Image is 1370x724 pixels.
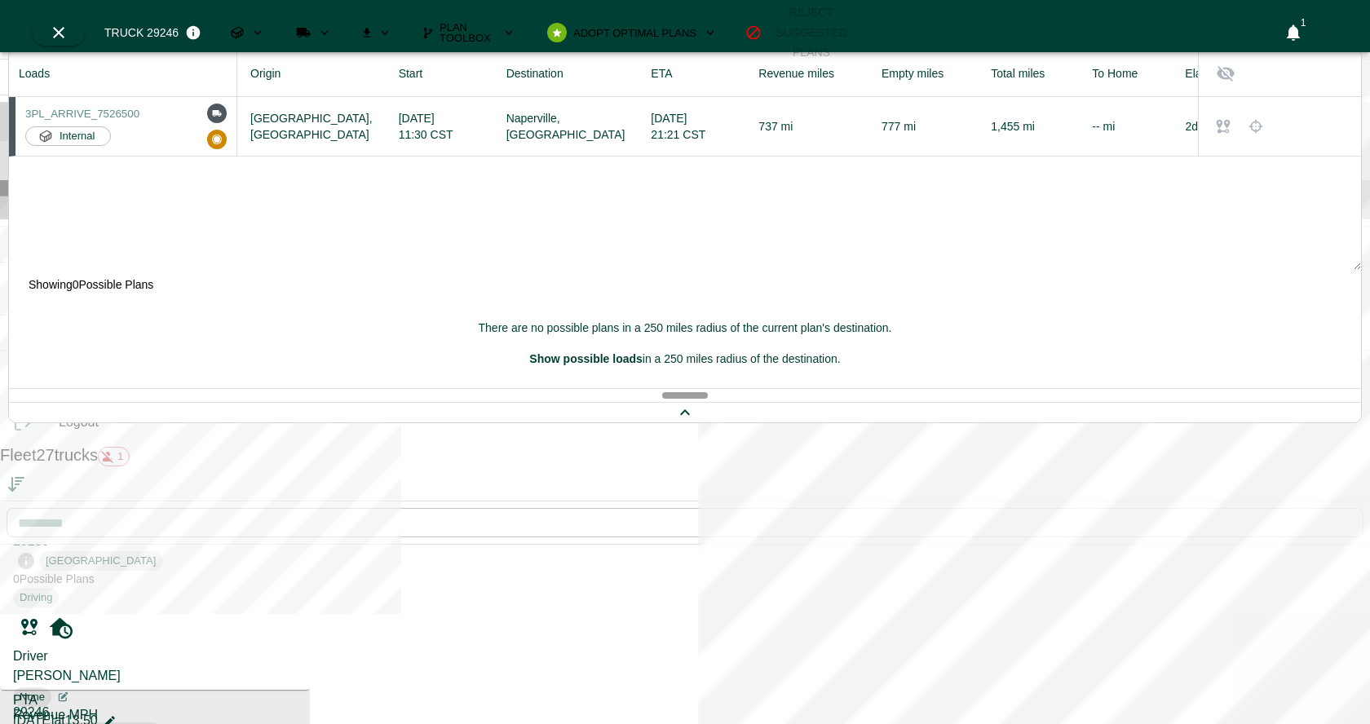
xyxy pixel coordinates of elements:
div: [DATE] 11:30 CST [399,110,480,143]
span: Origin [250,64,302,83]
div: [DATE] 21:21 CST [651,110,732,143]
span: Total miles [991,64,1066,83]
td: 737 mi [745,97,868,157]
td: 2d 7h 32m [1172,97,1288,157]
button: Adopt Optimal Plans [534,20,729,46]
div: Actual assignment [207,104,227,123]
svg: Preferences [1313,23,1332,42]
button: Run Plan Loads [283,20,343,46]
button: Show details [1209,112,1238,141]
div: Drag to resize table [9,388,1361,402]
p: Showing 0 Possible Plans [9,270,1361,300]
button: Download [350,20,404,46]
a: Show possible loads [529,352,642,365]
td: Naperville, [GEOGRAPHIC_DATA] [493,97,639,157]
span: To Home [1092,64,1159,83]
td: [GEOGRAPHIC_DATA], [GEOGRAPHIC_DATA] [237,97,386,157]
button: 1 [1279,18,1308,47]
button: Truck 29246 [91,20,211,46]
button: Highlight [1242,113,1270,140]
span: Plan Toolbox [440,22,495,43]
span: Internal [51,129,104,144]
td: 1,455 mi [978,97,1079,157]
h6: There are no possible plans in a 250 miles radius of the current plan's destination. [479,320,892,338]
span: Revenue miles [758,64,855,83]
span: Loads [19,64,71,83]
h6: in a 250 miles radius of the destination. [529,351,840,369]
span: 1 [1295,15,1311,31]
td: -- mi [1079,97,1172,157]
span: Elapsed Time [1185,64,1275,83]
td: 777 mi [868,97,978,157]
div: Best internal assignment [207,130,227,149]
span: Destination [506,64,585,83]
button: Show/Hide Column [1212,60,1240,87]
span: Adopt Optimal Plans [573,28,696,38]
button: Plan Toolbox [410,20,528,46]
span: Start [399,64,444,83]
button: 3PL_ARRIVE_7526500 [25,108,139,120]
span: ETA [651,64,693,83]
button: Preferences [1308,18,1337,47]
button: Loads [218,20,276,46]
span: Empty miles [882,64,965,83]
